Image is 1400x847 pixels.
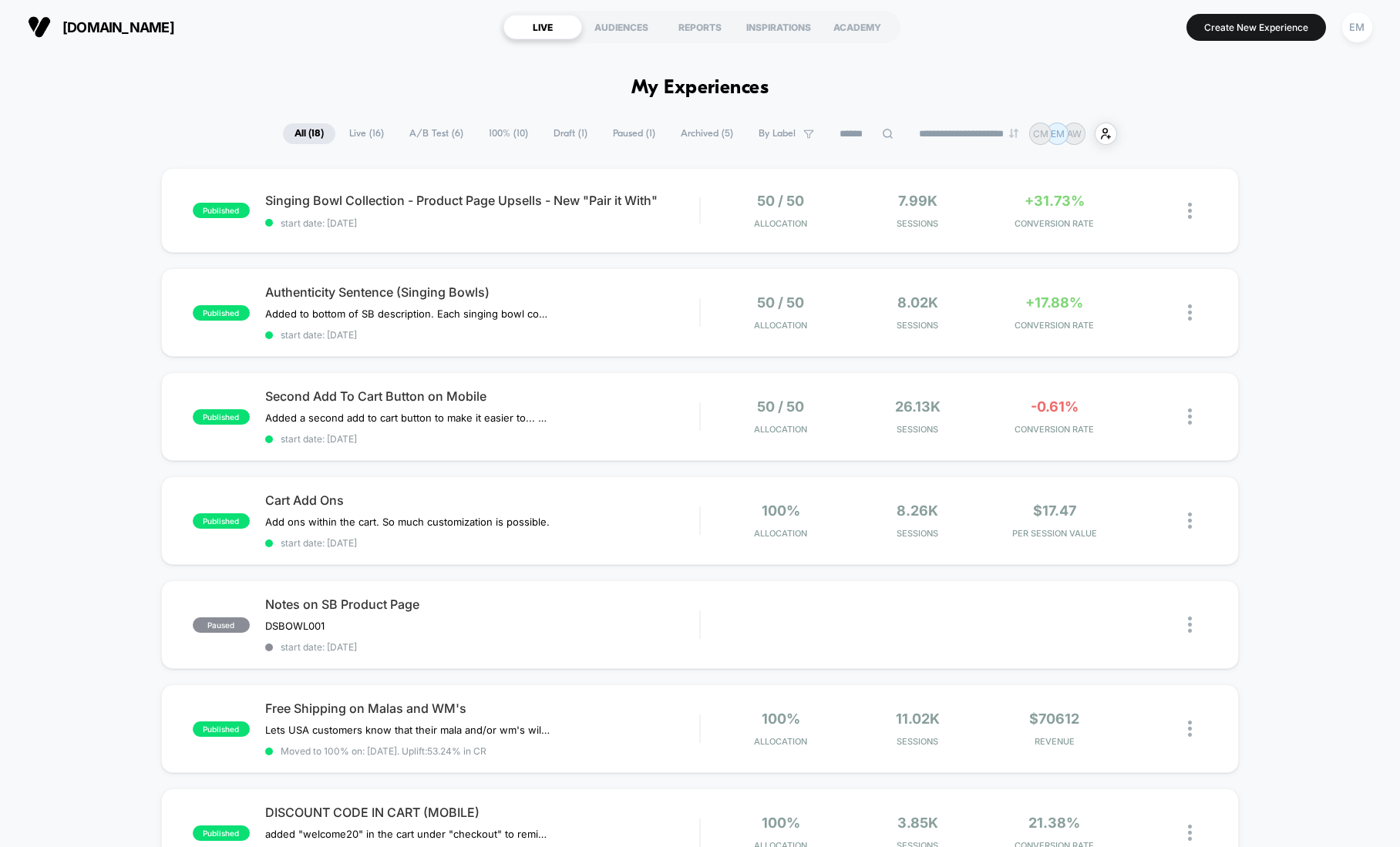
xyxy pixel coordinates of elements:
img: end [1009,129,1018,138]
span: published [193,825,250,841]
span: 21.38% [1028,815,1080,831]
span: start date: [DATE] [265,641,699,653]
span: Sessions [853,528,982,539]
span: 3.85k [897,815,938,831]
span: start date: [DATE] [265,217,699,229]
p: CM [1033,128,1048,139]
span: 11.02k [896,711,940,727]
p: EM [1051,128,1065,139]
span: published [193,203,250,218]
img: close [1188,617,1192,633]
span: published [193,305,250,321]
span: +31.73% [1025,193,1085,209]
span: REVENUE [990,736,1119,747]
span: 100% [762,815,800,831]
img: close [1188,304,1192,321]
span: Lets USA customers know that their mala and/or wm's will ship free when they are over $75 [265,724,551,736]
span: Allocation [754,320,807,331]
span: paused [193,617,250,633]
span: published [193,721,250,737]
img: close [1188,825,1192,841]
div: EM [1342,12,1372,42]
span: CONVERSION RATE [990,218,1119,229]
span: 50 / 50 [757,294,804,311]
span: Draft ( 1 ) [542,123,599,144]
span: Allocation [754,424,807,435]
div: ACADEMY [818,15,897,39]
span: Added a second add to cart button to make it easier to... add to cart... after scrolling the desc... [265,412,551,424]
span: Sessions [853,736,982,747]
div: AUDIENCES [582,15,661,39]
span: [DOMAIN_NAME] [62,19,174,35]
img: Visually logo [28,15,51,39]
span: A/B Test ( 6 ) [398,123,475,144]
img: close [1188,408,1192,425]
button: Create New Experience [1186,14,1326,41]
span: DISCOUNT CODE IN CART (MOBILE) [265,805,699,820]
p: AW [1067,128,1082,139]
span: Added to bottom of SB description. ﻿Each singing bowl comes with a postcard signed by its artisan... [265,308,551,320]
span: DSBOWL001 [265,620,325,632]
span: 7.99k [898,193,937,209]
span: 100% [762,711,800,727]
span: Sessions [853,320,982,331]
span: CONVERSION RATE [990,424,1119,435]
span: 8.02k [897,294,938,311]
button: EM [1338,12,1377,43]
span: 26.13k [895,398,941,415]
span: 8.26k [897,502,938,519]
span: 100% ( 10 ) [477,123,540,144]
span: Add ons within the cart. So much customization is possible. [265,516,550,528]
span: Paused ( 1 ) [601,123,667,144]
span: Notes on SB Product Page [265,597,699,612]
div: LIVE [503,15,582,39]
span: By Label [759,128,796,139]
img: close [1188,203,1192,219]
span: 50 / 50 [757,193,804,209]
span: start date: [DATE] [265,537,699,549]
span: added "welcome20" in the cart under "checkout" to remind customers. [265,828,551,840]
div: REPORTS [661,15,739,39]
span: published [193,513,250,529]
img: close [1188,513,1192,529]
span: CONVERSION RATE [990,320,1119,331]
span: $70612 [1029,711,1079,727]
span: All ( 18 ) [283,123,335,144]
span: Allocation [754,736,807,747]
span: Second Add To Cart Button on Mobile [265,388,699,404]
span: PER SESSION VALUE [990,528,1119,539]
span: Archived ( 5 ) [669,123,745,144]
span: Cart Add Ons [265,492,699,508]
span: published [193,409,250,425]
span: Moved to 100% on: [DATE] . Uplift: 53.24% in CR [281,745,486,757]
img: close [1188,721,1192,737]
span: start date: [DATE] [265,433,699,445]
span: Live ( 16 ) [338,123,395,144]
span: Singing Bowl Collection - Product Page Upsells - New "Pair it With" [265,193,699,208]
span: +17.88% [1025,294,1083,311]
div: INSPIRATIONS [739,15,818,39]
span: 50 / 50 [757,398,804,415]
span: Free Shipping on Malas and WM's [265,701,699,716]
span: Allocation [754,218,807,229]
button: [DOMAIN_NAME] [23,15,179,39]
span: Sessions [853,424,982,435]
span: -0.61% [1031,398,1079,415]
span: Sessions [853,218,982,229]
h1: My Experiences [631,77,769,99]
span: Authenticity Sentence (Singing Bowls) [265,284,699,300]
span: 100% [762,502,800,519]
span: Allocation [754,528,807,539]
span: start date: [DATE] [265,329,699,341]
span: $17.47 [1033,502,1076,519]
